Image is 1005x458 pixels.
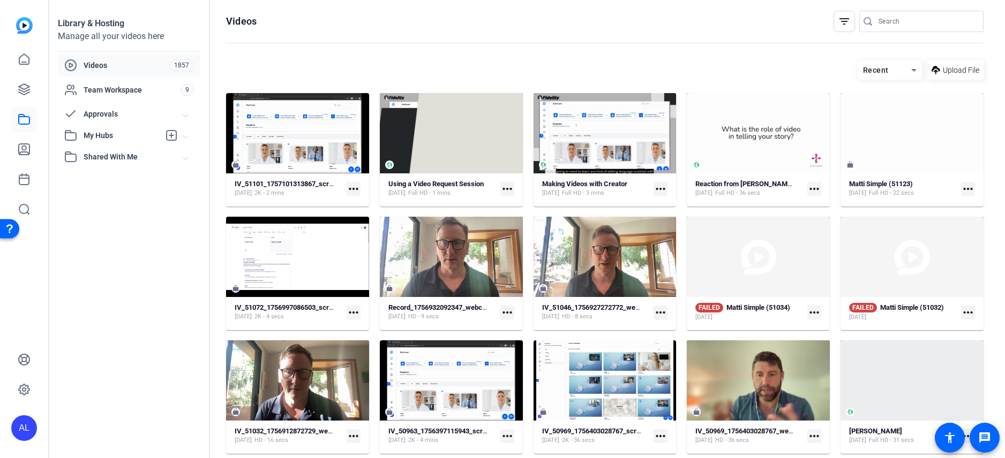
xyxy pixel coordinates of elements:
a: FAILEDMatti Simple (51034)[DATE] [695,303,803,322]
div: Library & Hosting [58,17,200,30]
span: Team Workspace [84,85,181,95]
button: Upload File [927,60,984,80]
a: IV_51032_1756912872729_webcam[DATE]HD - 16 secs [235,427,342,445]
input: Search [879,15,975,28]
a: IV_50969_1756403028767_webcam[DATE]HD - 36 secs [695,427,803,445]
span: My Hubs [84,130,160,141]
span: Full HD - 36 secs [715,189,760,197]
mat-icon: more_horiz [347,429,361,443]
mat-expansion-panel-header: My Hubs [58,125,200,146]
span: 2K - 2 mins [254,189,284,197]
span: HD - 16 secs [254,436,288,445]
strong: IV_51046_1756927272772_webcam [542,303,652,311]
a: Using a Video Request Session[DATE]Full HD - 1 mins [388,180,496,197]
span: [DATE] [695,436,712,445]
span: HD - 9 secs [408,312,439,321]
span: Upload File [943,65,979,76]
strong: Reaction from [PERSON_NAME] - CSH [695,180,813,188]
span: Full HD - 3 mins [562,189,604,197]
a: IV_51072_1756997086503_screen[DATE]2K - 4 secs [235,303,342,321]
strong: IV_51032_1756912872729_webcam [235,427,345,435]
div: Manage all your videos here [58,30,200,43]
span: FAILED [695,303,723,312]
mat-expansion-panel-header: Shared With Me [58,146,200,167]
mat-icon: more_horiz [347,182,361,196]
mat-icon: more_horiz [654,182,667,196]
span: [DATE] [849,313,866,322]
mat-icon: more_horiz [807,306,821,319]
strong: IV_50969_1756403028767_webcam [695,427,806,435]
strong: IV_50963_1756397115943_screen [388,427,494,435]
a: Making Videos with Creator[DATE]Full HD - 3 mins [542,180,650,197]
strong: Using a Video Request Session [388,180,484,188]
a: IV_50963_1756397115943_screen[DATE]2K - 4 mins [388,427,496,445]
span: HD - 8 secs [562,312,592,321]
h1: Videos [226,15,257,28]
span: [DATE] [849,189,866,197]
strong: IV_51101_1757101313867_screen [235,180,340,188]
span: 2K - 36 secs [562,436,595,445]
mat-icon: more_horiz [654,429,667,443]
img: blue-gradient.svg [16,17,33,34]
span: 2K - 4 secs [254,312,284,321]
strong: IV_51072_1756997086503_screen [235,303,340,311]
mat-icon: more_horiz [807,429,821,443]
span: Recent [863,66,889,74]
span: HD - 36 secs [715,436,749,445]
a: Reaction from [PERSON_NAME] - CSH[DATE]Full HD - 36 secs [695,180,803,197]
span: [DATE] [695,313,712,322]
span: [DATE] [695,189,712,197]
mat-icon: more_horiz [654,306,667,319]
mat-icon: more_horiz [961,429,975,443]
strong: Record_1756932092347_webcam [388,303,492,311]
span: [DATE] [388,436,406,445]
span: [DATE] [235,189,252,197]
mat-icon: more_horiz [961,306,975,319]
span: 1857 [169,59,194,71]
span: [DATE] [388,312,406,321]
strong: [PERSON_NAME] [849,427,902,435]
span: Videos [84,60,169,71]
span: [DATE] [542,436,559,445]
a: Matti Simple (51123)[DATE]Full HD - 22 secs [849,180,957,197]
a: IV_51101_1757101313867_screen[DATE]2K - 2 mins [235,180,342,197]
span: [DATE] [235,312,252,321]
mat-icon: more_horiz [500,306,514,319]
mat-icon: more_horiz [500,429,514,443]
span: Approvals [84,109,183,120]
span: [DATE] [849,436,866,445]
span: [DATE] [542,189,559,197]
span: Full HD - 31 secs [869,436,914,445]
mat-icon: filter_list [838,15,851,28]
span: [DATE] [235,436,252,445]
mat-icon: more_horiz [961,182,975,196]
mat-expansion-panel-header: Approvals [58,103,200,125]
mat-icon: accessibility [943,431,956,444]
span: [DATE] [542,312,559,321]
a: IV_51046_1756927272772_webcam[DATE]HD - 8 secs [542,303,650,321]
span: FAILED [849,303,877,312]
mat-icon: more_horiz [807,182,821,196]
mat-icon: more_horiz [347,306,361,319]
span: [DATE] [388,189,406,197]
strong: Matti Simple (51034) [726,303,790,311]
mat-icon: message [978,431,991,444]
strong: Making Videos with Creator [542,180,627,188]
div: AL [11,415,37,441]
mat-icon: more_horiz [500,182,514,196]
a: IV_50969_1756403028767_screen[DATE]2K - 36 secs [542,427,650,445]
strong: IV_50969_1756403028767_screen [542,427,648,435]
a: Record_1756932092347_webcam[DATE]HD - 9 secs [388,303,496,321]
a: [PERSON_NAME][DATE]Full HD - 31 secs [849,427,957,445]
strong: Matti Simple (51123) [849,180,913,188]
span: 2K - 4 mins [408,436,438,445]
a: FAILEDMatti Simple (51032)[DATE] [849,303,957,322]
span: Full HD - 22 secs [869,189,914,197]
strong: Matti Simple (51032) [880,303,944,311]
span: 9 [181,84,194,96]
span: Full HD - 1 mins [408,189,451,197]
span: Shared With Me [84,151,183,163]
